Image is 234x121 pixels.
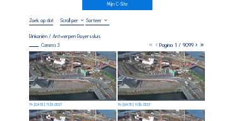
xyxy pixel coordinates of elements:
[29,34,101,39] div: Rinkoniën / Antwerpen Royerssluis
[29,51,116,101] img: image_53700897
[29,17,53,23] input: Zoek op datum 󰅀
[29,103,62,106] div: Th [DATE] 11:35 CEST
[118,103,151,106] div: Th [DATE] 11:30 CEST
[29,43,59,48] div: Camera 3
[118,51,205,101] img: image_53700703
[159,42,194,48] span: Pagina 1 / 9099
